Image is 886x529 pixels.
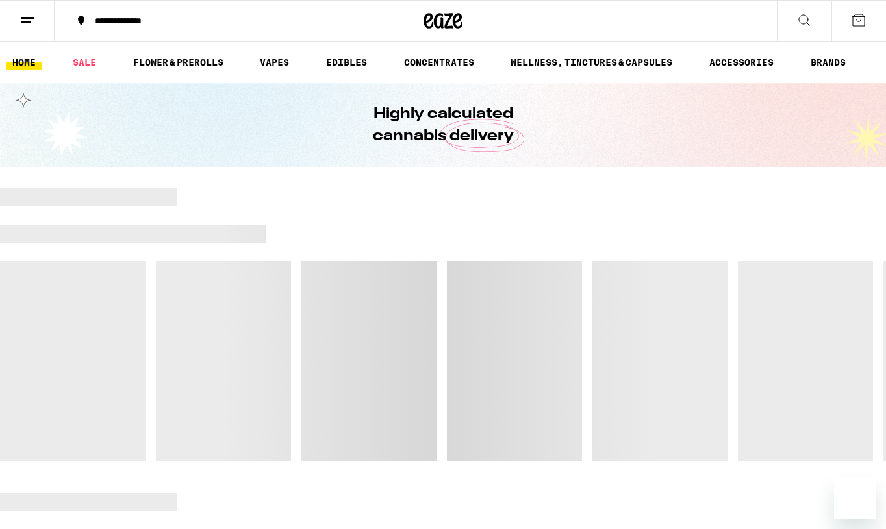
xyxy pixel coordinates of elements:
[253,55,296,70] a: VAPES
[703,55,780,70] a: ACCESSORIES
[504,55,679,70] a: WELLNESS, TINCTURES & CAPSULES
[66,55,103,70] a: SALE
[336,103,550,147] h1: Highly calculated cannabis delivery
[834,477,876,519] iframe: Button to launch messaging window
[6,55,42,70] a: HOME
[127,55,230,70] a: FLOWER & PREROLLS
[320,55,373,70] a: EDIBLES
[398,55,481,70] a: CONCENTRATES
[804,55,852,70] a: BRANDS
